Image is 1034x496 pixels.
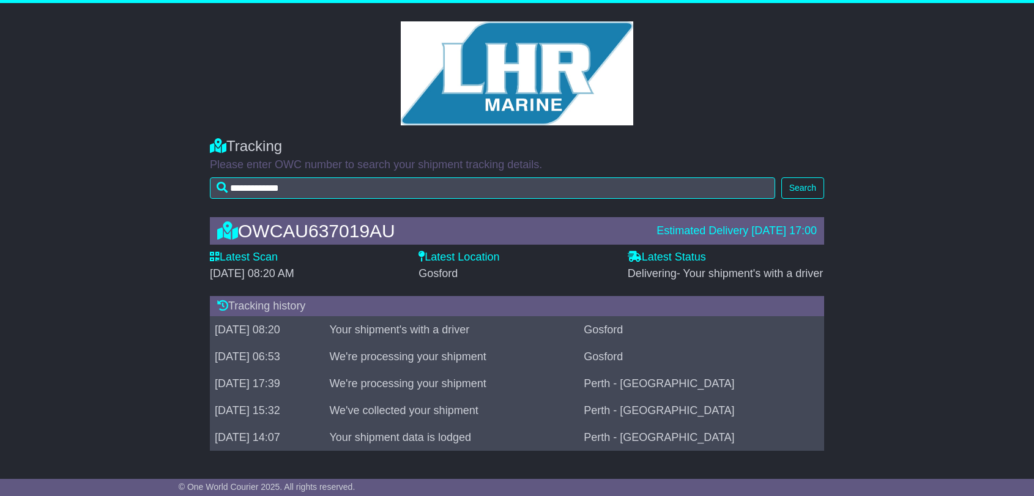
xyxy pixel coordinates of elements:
td: Your shipment's with a driver [324,317,579,344]
span: Gosford [418,267,458,279]
label: Latest Status [628,251,706,264]
td: Perth - [GEOGRAPHIC_DATA] [579,398,824,424]
label: Latest Scan [210,251,278,264]
td: Perth - [GEOGRAPHIC_DATA] [579,371,824,398]
span: [DATE] 08:20 AM [210,267,294,279]
span: - Your shipment's with a driver [677,267,824,279]
td: We've collected your shipment [324,398,579,424]
td: Gosford [579,344,824,371]
td: [DATE] 06:53 [210,344,324,371]
td: We're processing your shipment [324,344,579,371]
label: Latest Location [418,251,499,264]
td: [DATE] 08:20 [210,317,324,344]
div: Tracking [210,138,824,155]
div: OWCAU637019AU [211,221,650,241]
img: GetCustomerLogo [401,21,633,125]
td: [DATE] 17:39 [210,371,324,398]
td: [DATE] 15:32 [210,398,324,424]
span: © One World Courier 2025. All rights reserved. [179,482,355,492]
div: Tracking history [210,296,824,317]
td: Your shipment data is lodged [324,424,579,451]
p: Please enter OWC number to search your shipment tracking details. [210,158,824,172]
button: Search [781,177,824,199]
td: We're processing your shipment [324,371,579,398]
span: Delivering [628,267,824,279]
td: Gosford [579,317,824,344]
div: Estimated Delivery [DATE] 17:00 [656,224,817,238]
td: [DATE] 14:07 [210,424,324,451]
td: Perth - [GEOGRAPHIC_DATA] [579,424,824,451]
